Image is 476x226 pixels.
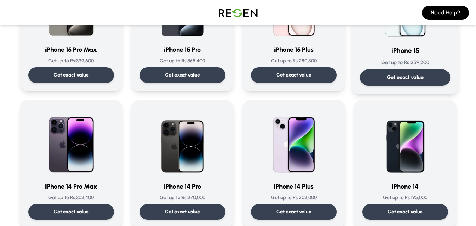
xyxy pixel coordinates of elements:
button: Need Help? [422,6,469,20]
p: Get exact value [276,72,311,79]
p: Get up to Rs: 195,000 [362,194,448,201]
p: Get up to Rs: 302,400 [28,194,114,201]
img: iPhone 14 [371,108,439,176]
p: Get up to Rs: 270,000 [140,194,225,201]
img: Logo [214,3,263,23]
p: Get exact value [54,72,89,79]
p: Get exact value [276,208,311,215]
p: Get up to Rs: 202,000 [251,194,337,201]
img: iPhone 14 Pro [149,108,216,176]
img: iPhone 14 Plus [260,108,328,176]
p: Get exact value [388,208,423,215]
h3: iPhone 15 Plus [251,45,337,55]
p: Get up to Rs: 280,800 [251,57,337,65]
img: iPhone 14 Pro Max [37,108,105,176]
p: Get up to Rs: 365,400 [140,57,225,65]
p: Get exact value [165,208,200,215]
p: Get exact value [54,208,89,215]
h3: iPhone 14 [362,182,448,191]
p: Get exact value [387,74,424,81]
h3: iPhone 14 Pro Max [28,182,114,191]
h3: iPhone 15 [360,46,450,56]
h3: iPhone 15 Pro [140,45,225,55]
p: Get up to Rs: 259,200 [360,59,450,66]
h3: iPhone 15 Pro Max [28,45,114,55]
p: Get exact value [165,72,200,79]
h3: iPhone 14 Pro [140,182,225,191]
h3: iPhone 14 Plus [251,182,337,191]
p: Get up to Rs: 399,600 [28,57,114,65]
